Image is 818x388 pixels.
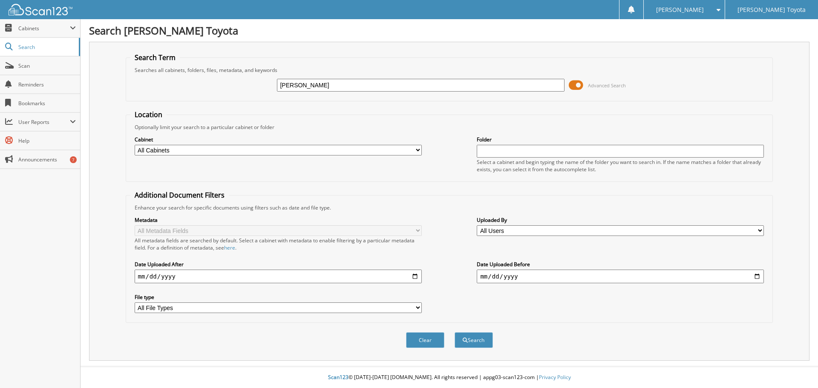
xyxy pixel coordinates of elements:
div: 7 [70,156,77,163]
input: start [135,270,422,283]
span: Advanced Search [588,82,626,89]
label: Cabinet [135,136,422,143]
iframe: Chat Widget [775,347,818,388]
span: User Reports [18,118,70,126]
legend: Location [130,110,167,119]
span: [PERSON_NAME] [656,7,704,12]
a: here [224,244,235,251]
span: Bookmarks [18,100,76,107]
span: Scan [18,62,76,69]
img: scan123-logo-white.svg [9,4,72,15]
span: Help [18,137,76,144]
legend: Additional Document Filters [130,190,229,200]
legend: Search Term [130,53,180,62]
label: Folder [477,136,764,143]
label: Date Uploaded After [135,261,422,268]
span: Announcements [18,156,76,163]
h1: Search [PERSON_NAME] Toyota [89,23,809,37]
button: Search [455,332,493,348]
div: Searches all cabinets, folders, files, metadata, and keywords [130,66,769,74]
div: Select a cabinet and begin typing the name of the folder you want to search in. If the name match... [477,158,764,173]
span: Reminders [18,81,76,88]
button: Clear [406,332,444,348]
div: All metadata fields are searched by default. Select a cabinet with metadata to enable filtering b... [135,237,422,251]
span: Cabinets [18,25,70,32]
div: Enhance your search for specific documents using filters such as date and file type. [130,204,769,211]
label: Metadata [135,216,422,224]
a: Privacy Policy [539,374,571,381]
label: File type [135,293,422,301]
span: [PERSON_NAME] Toyota [737,7,806,12]
input: end [477,270,764,283]
div: © [DATE]-[DATE] [DOMAIN_NAME]. All rights reserved | appg03-scan123-com | [81,367,818,388]
span: Search [18,43,75,51]
label: Date Uploaded Before [477,261,764,268]
span: Scan123 [328,374,349,381]
div: Optionally limit your search to a particular cabinet or folder [130,124,769,131]
label: Uploaded By [477,216,764,224]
